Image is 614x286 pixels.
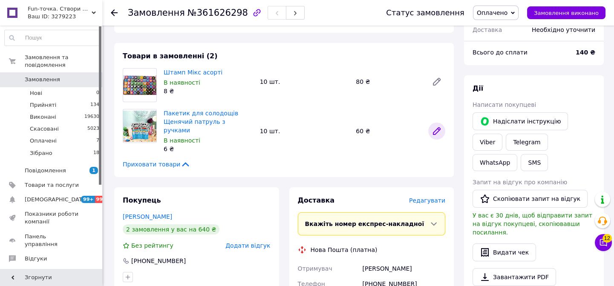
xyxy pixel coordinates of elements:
[30,89,42,97] span: Нові
[25,76,60,83] span: Замовлення
[473,84,483,92] span: Дії
[25,233,79,248] span: Панель управління
[164,137,200,144] span: В наявності
[95,196,109,203] span: 99+
[87,125,99,133] span: 5023
[527,20,600,39] div: Необхідно уточнити
[5,30,100,46] input: Пошук
[473,26,502,33] span: Доставка
[473,179,567,186] span: Запит на відгук про компанію
[89,167,98,174] span: 1
[473,49,528,56] span: Всього до сплати
[28,13,102,20] div: Ваш ID: 3279223
[164,145,253,153] div: 6 ₴
[96,89,99,97] span: 0
[527,6,605,19] button: Замовлення виконано
[123,111,156,142] img: Пакетик для солодощів Щенячий патруль з ручками
[84,113,99,121] span: 19630
[164,69,222,76] a: Штамп Мікс асорті
[131,242,173,249] span: Без рейтингу
[25,210,79,226] span: Показники роботи компанії
[506,134,548,151] a: Telegram
[96,137,99,145] span: 7
[473,112,568,130] button: Надіслати інструкцію
[298,196,335,204] span: Доставка
[576,49,595,56] b: 140 ₴
[352,76,425,88] div: 80 ₴
[428,73,445,90] a: Редагувати
[386,9,464,17] div: Статус замовлення
[308,246,380,254] div: Нова Пошта (платна)
[409,197,445,204] span: Редагувати
[225,242,270,249] span: Додати відгук
[128,8,185,18] span: Замовлення
[473,212,592,236] span: У вас є 30 днів, щоб відправити запит на відгук покупцеві, скопіювавши посилання.
[123,75,156,95] img: Штамп Мікс асорті
[25,181,79,189] span: Товари та послуги
[30,149,52,157] span: Зібрано
[30,137,57,145] span: Оплачені
[123,52,218,60] span: Товари в замовленні (2)
[473,154,517,171] a: WhatsApp
[123,213,172,220] a: [PERSON_NAME]
[111,9,118,17] div: Повернутися назад
[164,110,238,134] a: Пакетик для солодощів Щенячий патруль з ручками
[305,220,424,227] span: Вкажіть номер експрес-накладної
[602,232,612,241] span: 12
[25,167,66,174] span: Повідомлення
[90,101,99,109] span: 134
[93,149,99,157] span: 18
[187,8,248,18] span: №361626298
[30,101,56,109] span: Прийняті
[164,87,253,95] div: 8 ₴
[477,9,507,16] span: Оплачено
[30,113,56,121] span: Виконані
[123,160,190,169] span: Приховати товари
[257,76,353,88] div: 10 шт.
[123,196,161,204] span: Покупець
[534,10,599,16] span: Замовлення виконано
[521,154,548,171] button: SMS
[81,196,95,203] span: 99+
[257,125,353,137] div: 10 шт.
[473,101,536,108] span: Написати покупцеві
[123,224,219,235] div: 2 замовлення у вас на 640 ₴
[428,123,445,140] a: Редагувати
[473,134,502,151] a: Viber
[28,5,92,13] span: Fun-точка. Створи швидко фотозону вдома
[473,268,556,286] a: Завантажити PDF
[473,190,588,208] button: Скопіювати запит на відгук
[595,234,612,251] button: Чат з покупцем12
[30,125,59,133] span: Скасовані
[164,79,200,86] span: В наявності
[25,54,102,69] span: Замовлення та повідомлення
[473,243,536,261] button: Видати чек
[298,265,332,272] span: Отримувач
[25,255,47,263] span: Відгуки
[352,125,425,137] div: 60 ₴
[25,196,88,203] span: [DEMOGRAPHIC_DATA]
[130,257,187,265] div: [PHONE_NUMBER]
[360,261,447,276] div: [PERSON_NAME]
